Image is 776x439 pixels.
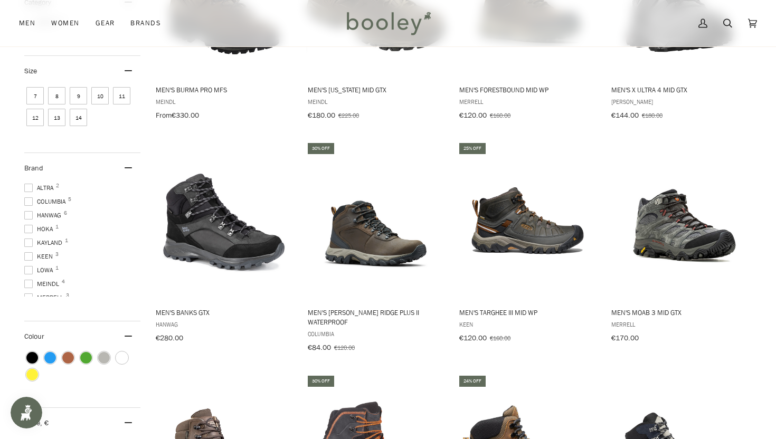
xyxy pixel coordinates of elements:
[24,224,56,234] span: Hoka
[308,85,444,94] span: Men's [US_STATE] Mid GTX
[96,18,115,28] span: Gear
[116,352,128,364] span: Colour: White
[55,224,59,230] span: 1
[308,143,334,154] div: 30% off
[24,265,56,275] span: Lowa
[26,87,44,104] span: Size: 7
[70,87,87,104] span: Size: 9
[334,343,355,352] span: €120.00
[308,308,444,327] span: Men's [PERSON_NAME] Ridge Plus II Waterproof
[11,397,42,428] iframe: Button to open loyalty program pop-up
[490,111,510,120] span: €160.00
[308,329,444,338] span: Columbia
[24,252,56,261] span: Keen
[48,87,65,104] span: Size: 8
[154,151,294,291] img: Hanwag Men's Banks GTX Black / Asphalt - Booley Galway
[172,110,199,120] span: €330.00
[610,141,750,346] a: Men's Moab 3 Mid GTX
[611,333,639,343] span: €170.00
[24,211,64,220] span: Hanwag
[156,333,183,343] span: €280.00
[113,87,130,104] span: Size: 11
[338,111,359,120] span: €225.00
[98,352,110,364] span: Colour: Grey
[611,308,748,317] span: Men's Moab 3 Mid GTX
[611,320,748,329] span: Merrell
[19,18,35,28] span: Men
[70,109,87,126] span: Size: 14
[459,308,596,317] span: Men's Targhee III Mid WP
[24,183,56,193] span: Altra
[306,151,446,291] img: Columbia Men's Newton Ridge Plus II Waterproof Cordovan / Squash - Booley Galway
[91,87,109,104] span: Size: 10
[24,197,69,206] span: Columbia
[156,110,172,120] span: From
[459,376,486,387] div: 24% off
[308,376,334,387] div: 30% off
[24,293,67,302] span: Merrell
[130,18,161,28] span: Brands
[642,111,663,120] span: €180.00
[24,66,37,76] span: Size
[308,110,335,120] span: €180.00
[459,97,596,106] span: Merrell
[51,18,79,28] span: Women
[24,163,43,173] span: Brand
[55,265,59,271] span: 1
[68,197,71,202] span: 5
[306,141,446,356] a: Men's Newton Ridge Plus II Waterproof
[308,342,331,352] span: €84.00
[459,320,596,329] span: Keen
[156,308,292,317] span: Men's Banks GTX
[66,293,69,298] span: 3
[459,110,487,120] span: €120.00
[458,151,598,291] img: Keen Men's Targhee III Mid WP Black Olive / Golden Brown - Booley Galway
[62,279,65,284] span: 4
[610,151,750,291] img: Merrell Men's Moab 3 Mid GTX Beluga - Booley Galway
[64,211,67,216] span: 6
[26,109,44,126] span: Size: 12
[56,183,59,188] span: 2
[342,8,434,39] img: Booley
[55,252,59,257] span: 3
[458,141,598,346] a: Men's Targhee III Mid WP
[44,352,56,364] span: Colour: Blue
[24,331,52,341] span: Colour
[65,238,68,243] span: 1
[459,333,487,343] span: €120.00
[611,85,748,94] span: Men's X Ultra 4 Mid GTX
[156,97,292,106] span: Meindl
[40,418,49,428] span: , €
[62,352,74,364] span: Colour: Brown
[24,238,65,247] span: Kayland
[156,320,292,329] span: Hanwag
[308,97,444,106] span: Meindl
[26,369,38,380] span: Colour: Yellow
[611,110,639,120] span: €144.00
[48,109,65,126] span: Size: 13
[156,85,292,94] span: Men's Burma PRO MFS
[80,352,92,364] span: Colour: Green
[154,141,294,346] a: Men's Banks GTX
[490,333,510,342] span: €160.00
[459,143,486,154] div: 25% off
[26,352,38,364] span: Colour: Black
[24,279,62,289] span: Meindl
[611,97,748,106] span: [PERSON_NAME]
[459,85,596,94] span: Men's Forestbound Mid WP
